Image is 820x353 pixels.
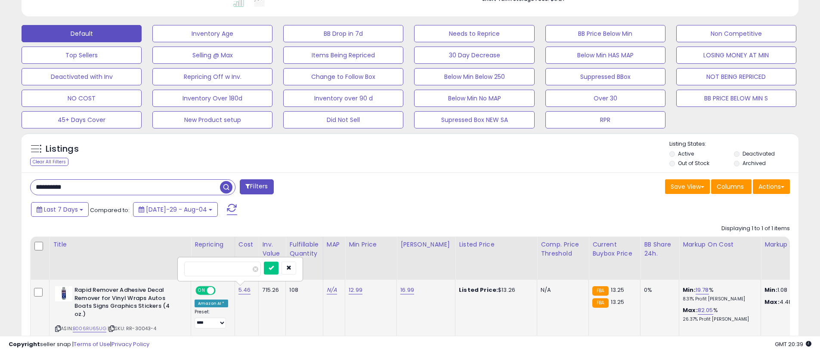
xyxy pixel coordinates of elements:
button: Repricing Off w Inv. [152,68,272,85]
button: Inventory over 90 d [283,90,403,107]
button: Selling @ Max [152,47,272,64]
button: LOSING MONEY AT MIN [676,47,796,64]
a: B006RU65UG [73,325,106,332]
div: Preset: [195,309,228,328]
button: BB Price Below Min [545,25,665,42]
button: Suppressed BBox [545,68,665,85]
button: BB Drop in 7d [283,25,403,42]
button: RPR [545,111,665,128]
button: Columns [711,179,752,194]
button: Inventory Age [152,25,272,42]
a: 12.99 [349,286,362,294]
button: Last 7 Days [31,202,89,217]
button: Deactivated with Inv [22,68,142,85]
div: [PERSON_NAME] [400,240,452,249]
button: Default [22,25,142,42]
a: 82.05 [698,306,713,315]
button: Needs to Reprice [414,25,534,42]
div: % [683,286,754,302]
button: Inventory Over 180d [152,90,272,107]
a: 5.46 [238,286,251,294]
button: Change to Follow Box [283,68,403,85]
div: Listed Price [459,240,533,249]
div: 0% [644,286,672,294]
span: Compared to: [90,206,130,214]
div: Comp. Price Threshold [541,240,585,258]
button: Top Sellers [22,47,142,64]
b: Max: [683,306,698,314]
strong: Min: [764,286,777,294]
div: % [683,306,754,322]
button: NOT BEING REPRICED [676,68,796,85]
button: Below Min No MAP [414,90,534,107]
b: Listed Price: [459,286,498,294]
h5: Listings [46,143,79,155]
img: 41DJ+WMYD7L._SL40_.jpg [55,286,72,301]
strong: Copyright [9,340,40,348]
span: Last 7 Days [44,205,78,214]
span: [DATE]-29 - Aug-04 [146,205,207,214]
label: Archived [743,159,766,167]
div: 715.26 [262,286,279,294]
div: Markup on Cost [683,240,757,249]
div: Inv. value [262,240,282,258]
div: MAP [327,240,341,249]
th: The percentage added to the cost of goods (COGS) that forms the calculator for Min & Max prices. [679,237,761,280]
button: Below Min Below 250 [414,68,534,85]
button: Actions [753,179,790,194]
small: FBA [592,298,608,308]
div: Clear All Filters [30,158,68,166]
b: Min: [683,286,696,294]
div: Cost [238,240,255,249]
b: Rapid Remover Adhesive Decal Remover for Vinyl Wraps Autos Boats Signs Graphics Stickers (4 oz.) [74,286,179,320]
label: Out of Stock [678,159,709,167]
span: ON [196,287,207,294]
button: BB PRICE BELOW MIN S [676,90,796,107]
span: 13.25 [611,286,625,294]
div: Amazon AI * [195,300,228,307]
a: Terms of Use [74,340,110,348]
span: 2025-08-13 20:39 GMT [775,340,811,348]
button: 30 Day Decrease [414,47,534,64]
button: NO COST [22,90,142,107]
button: Items Being Repriced [283,47,403,64]
div: Title [53,240,187,249]
small: FBA [592,286,608,296]
a: N/A [327,286,337,294]
strong: Max: [764,298,780,306]
label: Deactivated [743,150,775,157]
div: Min Price [349,240,393,249]
button: Over 30 [545,90,665,107]
div: Fulfillable Quantity [289,240,319,258]
button: [DATE]-29 - Aug-04 [133,202,218,217]
p: 26.37% Profit [PERSON_NAME] [683,316,754,322]
button: Non Competitive [676,25,796,42]
button: New Product setup [152,111,272,128]
a: Privacy Policy [111,340,149,348]
span: Columns [717,182,744,191]
div: Repricing [195,240,231,249]
button: Below Min HAS MAP [545,47,665,64]
p: 8.31% Profit [PERSON_NAME] [683,296,754,302]
span: OFF [214,287,228,294]
div: Displaying 1 to 1 of 1 items [721,225,790,233]
p: Listing States: [669,140,798,148]
span: 13.25 [611,298,625,306]
button: Filters [240,179,273,194]
div: $13.26 [459,286,530,294]
button: Did Not Sell [283,111,403,128]
div: N/A [541,286,582,294]
div: BB Share 24h. [644,240,675,258]
div: Current Buybox Price [592,240,637,258]
div: 108 [289,286,316,294]
button: 45+ Days Cover [22,111,142,128]
a: 19.78 [696,286,709,294]
button: Save View [665,179,710,194]
a: 16.99 [400,286,414,294]
button: Supressed Box NEW SA [414,111,534,128]
span: | SKU: RR-30043-4 [108,325,156,332]
label: Active [678,150,694,157]
div: seller snap | | [9,341,149,349]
